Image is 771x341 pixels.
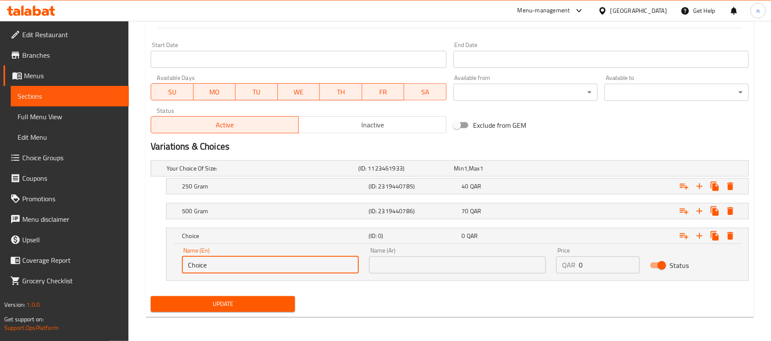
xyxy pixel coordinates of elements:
[11,127,129,147] a: Edit Menu
[167,164,355,173] h5: Your Choice Of Size:
[197,86,232,98] span: MO
[22,235,122,245] span: Upsell
[369,207,458,215] h5: (ID: 2319440786)
[358,164,451,173] h5: (ID: 1123461933)
[167,203,748,219] div: Expand
[707,179,723,194] button: Clone new choice
[4,299,25,310] span: Version:
[723,203,738,219] button: Delete 500 Gram
[676,179,692,194] button: Add choice group
[462,181,469,192] span: 40
[462,206,469,217] span: 70
[408,86,443,98] span: SA
[467,230,478,241] span: QAR
[24,71,122,81] span: Menus
[22,194,122,204] span: Promotions
[670,260,689,270] span: Status
[11,86,129,106] a: Sections
[404,83,447,100] button: SA
[4,314,44,325] span: Get support on:
[604,84,749,101] div: ​
[18,112,122,122] span: Full Menu View
[462,230,465,241] span: 0
[11,106,129,127] a: Full Menu View
[182,207,365,215] h5: 500 Gram
[22,29,122,40] span: Edit Restaurant
[454,163,464,174] span: Min
[579,256,639,273] input: Please enter price
[707,228,723,244] button: Clone new choice
[281,86,317,98] span: WE
[239,86,274,98] span: TU
[3,45,129,65] a: Branches
[151,161,748,176] div: Expand
[22,173,122,183] span: Coupons
[454,164,547,173] div: ,
[470,181,481,192] span: QAR
[235,83,278,100] button: TU
[323,86,359,98] span: TH
[167,228,748,244] div: Expand
[610,6,667,15] div: [GEOGRAPHIC_DATA]
[3,250,129,270] a: Coverage Report
[453,84,598,101] div: ​
[723,228,738,244] button: Delete Choice
[22,276,122,286] span: Grocery Checklist
[756,6,760,15] span: n
[3,209,129,229] a: Menu disclaimer
[182,232,365,240] h5: Choice
[320,83,362,100] button: TH
[18,132,122,142] span: Edit Menu
[22,50,122,60] span: Branches
[182,256,359,273] input: Enter name En
[151,116,299,133] button: Active
[155,119,295,131] span: Active
[193,83,236,100] button: MO
[3,65,129,86] a: Menus
[22,153,122,163] span: Choice Groups
[723,179,738,194] button: Delete 250 Gram
[151,83,193,100] button: SU
[464,163,467,174] span: 1
[3,24,129,45] a: Edit Restaurant
[369,232,458,240] h5: (ID: 0)
[369,182,458,191] h5: (ID: 2319440785)
[151,296,295,312] button: Update
[369,256,546,273] input: Enter name Ar
[182,182,365,191] h5: 250 Gram
[4,322,59,333] a: Support.OpsPlatform
[692,203,707,219] button: Add new choice
[366,86,401,98] span: FR
[3,168,129,188] a: Coupons
[480,163,483,174] span: 1
[707,203,723,219] button: Clone new choice
[18,91,122,101] span: Sections
[676,228,692,244] button: Add choice group
[3,147,129,168] a: Choice Groups
[692,179,707,194] button: Add new choice
[3,188,129,209] a: Promotions
[151,140,749,153] h2: Variations & Choices
[155,86,190,98] span: SU
[22,255,122,265] span: Coverage Report
[167,179,748,194] div: Expand
[469,163,479,174] span: Max
[470,206,481,217] span: QAR
[3,270,129,291] a: Grocery Checklist
[158,299,288,309] span: Update
[692,228,707,244] button: Add new choice
[518,6,570,16] div: Menu-management
[27,299,40,310] span: 1.0.0
[3,229,129,250] a: Upsell
[22,214,122,224] span: Menu disclaimer
[302,119,443,131] span: Inactive
[298,116,447,133] button: Inactive
[562,260,575,270] p: QAR
[676,203,692,219] button: Add choice group
[278,83,320,100] button: WE
[362,83,405,100] button: FR
[473,120,527,130] span: Exclude from GEM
